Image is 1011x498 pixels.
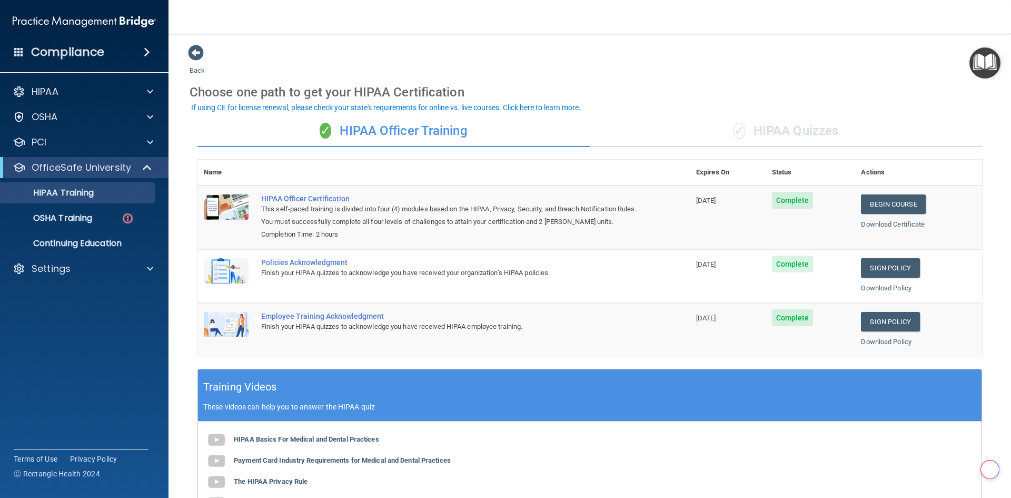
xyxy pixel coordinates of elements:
img: gray_youtube_icon.38fcd6cc.png [206,451,227,472]
a: Back [190,54,205,74]
a: Sign Policy [861,258,919,278]
a: Settings [13,262,153,275]
div: Finish your HIPAA quizzes to acknowledge you have received HIPAA employee training. [261,320,637,333]
span: ✓ [734,123,745,139]
th: Status [766,160,855,185]
img: PMB logo [13,11,156,32]
p: OSHA [32,111,58,123]
span: ✓ [320,123,331,139]
span: [DATE] [696,260,716,268]
span: Complete [772,192,814,209]
span: Complete [772,309,814,326]
div: HIPAA Quizzes [590,115,982,147]
th: Actions [855,160,982,185]
a: OSHA [13,111,153,123]
div: Completion Time: 2 hours [261,228,637,241]
a: HIPAA Officer Certification [261,194,637,203]
a: OfficeSafe University [13,161,153,174]
span: [DATE] [696,314,716,322]
button: If using CE for license renewal, please check your state's requirements for online vs. live cours... [190,102,582,113]
a: HIPAA [13,85,153,98]
div: HIPAA Officer Training [197,115,590,147]
a: Terms of Use [14,454,57,464]
a: Sign Policy [861,312,919,331]
a: Download Policy [861,284,911,292]
div: If using CE for license renewal, please check your state's requirements for online vs. live cours... [191,104,581,111]
a: Privacy Policy [70,454,117,464]
th: Name [197,160,255,185]
p: HIPAA [32,85,58,98]
a: PCI [13,136,153,149]
div: Choose one path to get your HIPAA Certification [190,77,990,108]
th: Expires On [690,160,766,185]
a: Download Certificate [861,220,925,228]
a: Download Policy [861,338,911,346]
a: Begin Course [861,194,925,214]
span: Ⓒ Rectangle Health 2024 [14,468,100,479]
h4: Compliance [31,45,104,60]
button: Open Resource Center [969,47,1000,79]
span: Complete [772,256,814,272]
img: gray_youtube_icon.38fcd6cc.png [206,472,227,493]
p: PCI [32,136,46,149]
p: Settings [32,262,71,275]
b: Payment Card Industry Requirements for Medical and Dental Practices [234,456,451,464]
p: These videos can help you to answer the HIPAA quiz [203,403,976,411]
p: OSHA Training [7,213,92,223]
div: Finish your HIPAA quizzes to acknowledge you have received your organization’s HIPAA policies. [261,267,637,279]
b: HIPAA Basics For Medical and Dental Practices [234,435,379,443]
p: Continuing Education [7,238,151,249]
p: HIPAA Training [7,188,94,198]
span: [DATE] [696,197,716,204]
div: This self-paced training is divided into four (4) modules based on the HIPAA, Privacy, Security, ... [261,203,637,228]
b: The HIPAA Privacy Rule [234,477,308,485]
img: gray_youtube_icon.38fcd6cc.png [206,429,227,451]
h5: Training Videos [203,378,277,396]
p: OfficeSafe University [32,161,131,174]
div: Employee Training Acknowledgment [261,312,637,320]
div: Policies Acknowledgment [261,258,637,267]
img: danger-circle.6113f641.png [121,212,134,225]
